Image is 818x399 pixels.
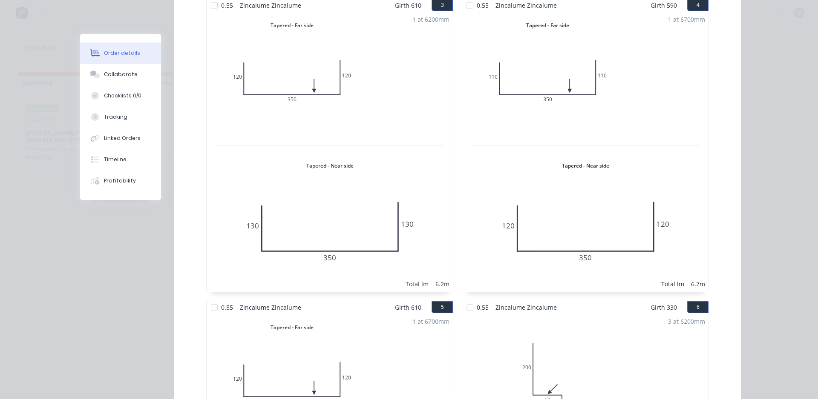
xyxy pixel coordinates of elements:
[668,317,705,326] div: 3 at 6200mm
[104,134,141,142] div: Linked Orders
[80,43,161,64] button: Order details
[80,149,161,170] button: Timeline
[104,113,127,121] div: Tracking
[104,92,141,100] div: Checklists 0/0
[80,85,161,106] button: Checklists 0/0
[207,11,453,292] div: Tapered - Far side0120350120Tapered - Near side01303501301 at 6200mmTotal lm6.2m
[412,15,449,24] div: 1 at 6200mm
[651,301,677,313] span: Girth 330
[80,128,161,149] button: Linked Orders
[412,317,449,326] div: 1 at 6700mm
[435,279,449,288] div: 6.2m
[80,106,161,128] button: Tracking
[104,49,140,57] div: Order details
[80,170,161,191] button: Profitability
[395,301,421,313] span: Girth 610
[687,301,709,313] button: 6
[473,301,492,313] span: 0.55
[104,156,127,163] div: Timeline
[432,301,453,313] button: 5
[492,301,560,313] span: Zincalume Zincalume
[104,177,136,185] div: Profitability
[406,279,429,288] div: Total lm
[668,15,705,24] div: 1 at 6700mm
[104,71,138,78] div: Collaborate
[661,279,684,288] div: Total lm
[218,301,236,313] span: 0.55
[80,64,161,85] button: Collaborate
[236,301,305,313] span: Zincalume Zincalume
[691,279,705,288] div: 6.7m
[462,11,709,292] div: Tapered - Far side0110350110Tapered - Near side01203501201 at 6700mmTotal lm6.7m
